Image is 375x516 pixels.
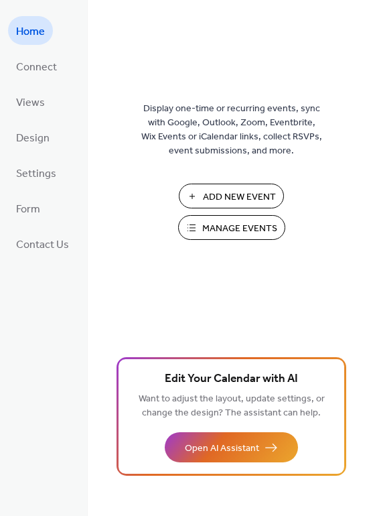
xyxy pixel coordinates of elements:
span: Form [16,199,40,220]
span: Edit Your Calendar with AI [165,370,298,389]
a: Connect [8,52,65,80]
a: Views [8,87,53,116]
button: Add New Event [179,184,284,208]
span: Display one-time or recurring events, sync with Google, Outlook, Zoom, Eventbrite, Wix Events or ... [141,102,322,158]
a: Contact Us [8,229,77,258]
span: Connect [16,57,57,78]
a: Settings [8,158,64,187]
span: Views [16,92,45,113]
a: Design [8,123,58,151]
button: Manage Events [178,215,285,240]
button: Open AI Assistant [165,432,298,462]
span: Want to adjust the layout, update settings, or change the design? The assistant can help. [139,390,325,422]
span: Design [16,128,50,149]
a: Home [8,16,53,45]
span: Open AI Assistant [185,442,259,456]
span: Contact Us [16,235,69,255]
a: Form [8,194,48,222]
span: Manage Events [202,222,277,236]
span: Settings [16,164,56,184]
span: Home [16,21,45,42]
span: Add New Event [203,190,276,204]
